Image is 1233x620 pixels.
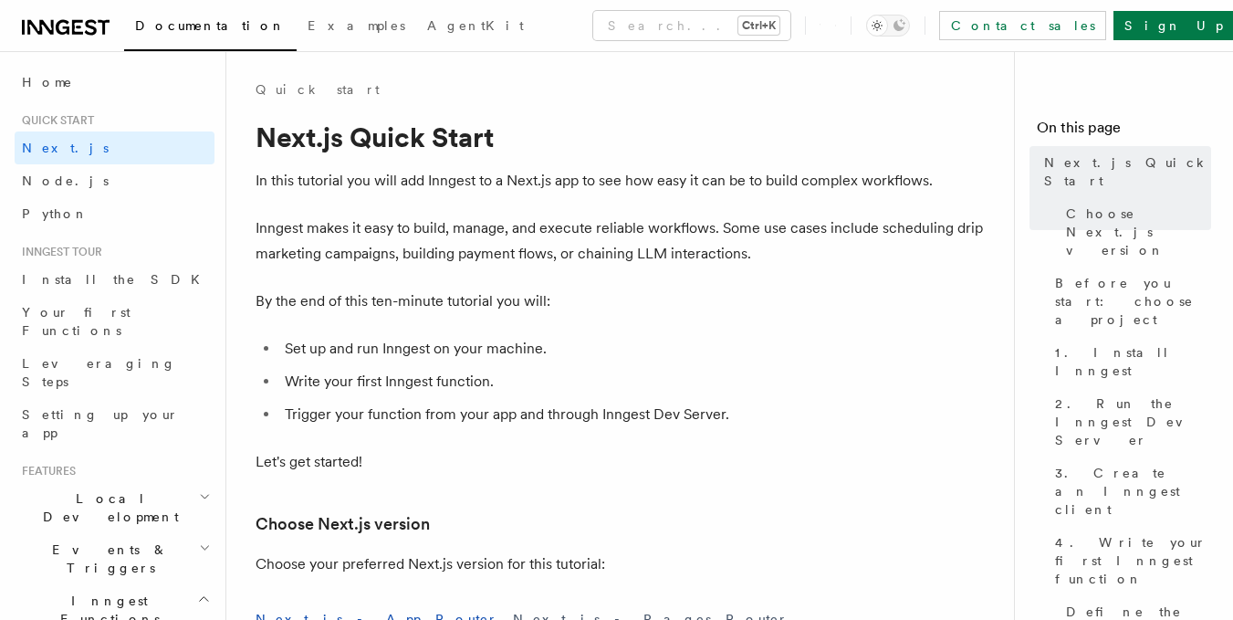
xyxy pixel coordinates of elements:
[15,113,94,128] span: Quick start
[256,552,986,577] p: Choose your preferred Next.js version for this tutorial:
[256,168,986,194] p: In this tutorial you will add Inngest to a Next.js app to see how easy it can be to build complex...
[15,197,214,230] a: Python
[297,5,416,49] a: Examples
[1055,533,1211,588] span: 4. Write your first Inngest function
[256,215,986,267] p: Inngest makes it easy to build, manage, and execute reliable workflows. Some use cases include sc...
[15,296,214,347] a: Your first Functions
[15,482,214,533] button: Local Development
[416,5,535,49] a: AgentKit
[22,407,179,440] span: Setting up your app
[1048,526,1211,595] a: 4. Write your first Inngest function
[1055,394,1211,449] span: 2. Run the Inngest Dev Server
[15,533,214,584] button: Events & Triggers
[15,66,214,99] a: Home
[1048,387,1211,457] a: 2. Run the Inngest Dev Server
[427,18,524,33] span: AgentKit
[1037,117,1211,146] h4: On this page
[15,347,214,398] a: Leveraging Steps
[256,449,986,475] p: Let's get started!
[22,356,176,389] span: Leveraging Steps
[15,263,214,296] a: Install the SDK
[1066,205,1211,259] span: Choose Next.js version
[279,336,986,362] li: Set up and run Inngest on your machine.
[1048,336,1211,387] a: 1. Install Inngest
[15,131,214,164] a: Next.js
[15,541,199,577] span: Events & Triggers
[15,164,214,197] a: Node.js
[866,15,910,37] button: Toggle dark mode
[1037,146,1211,197] a: Next.js Quick Start
[256,80,380,99] a: Quick start
[256,121,986,153] h1: Next.js Quick Start
[22,73,73,91] span: Home
[22,305,131,338] span: Your first Functions
[15,398,214,449] a: Setting up your app
[1048,457,1211,526] a: 3. Create an Inngest client
[939,11,1106,40] a: Contact sales
[22,206,89,221] span: Python
[1055,464,1211,519] span: 3. Create an Inngest client
[15,489,199,526] span: Local Development
[22,272,211,287] span: Install the SDK
[1044,153,1211,190] span: Next.js Quick Start
[738,16,779,35] kbd: Ctrl+K
[1055,343,1211,380] span: 1. Install Inngest
[22,141,109,155] span: Next.js
[1048,267,1211,336] a: Before you start: choose a project
[256,289,986,314] p: By the end of this ten-minute tutorial you will:
[22,173,109,188] span: Node.js
[593,11,790,40] button: Search...Ctrl+K
[1055,274,1211,329] span: Before you start: choose a project
[279,369,986,394] li: Write your first Inngest function.
[124,5,297,51] a: Documentation
[15,245,102,259] span: Inngest tour
[15,464,76,478] span: Features
[135,18,286,33] span: Documentation
[308,18,405,33] span: Examples
[1059,197,1211,267] a: Choose Next.js version
[279,402,986,427] li: Trigger your function from your app and through Inngest Dev Server.
[256,511,430,537] a: Choose Next.js version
